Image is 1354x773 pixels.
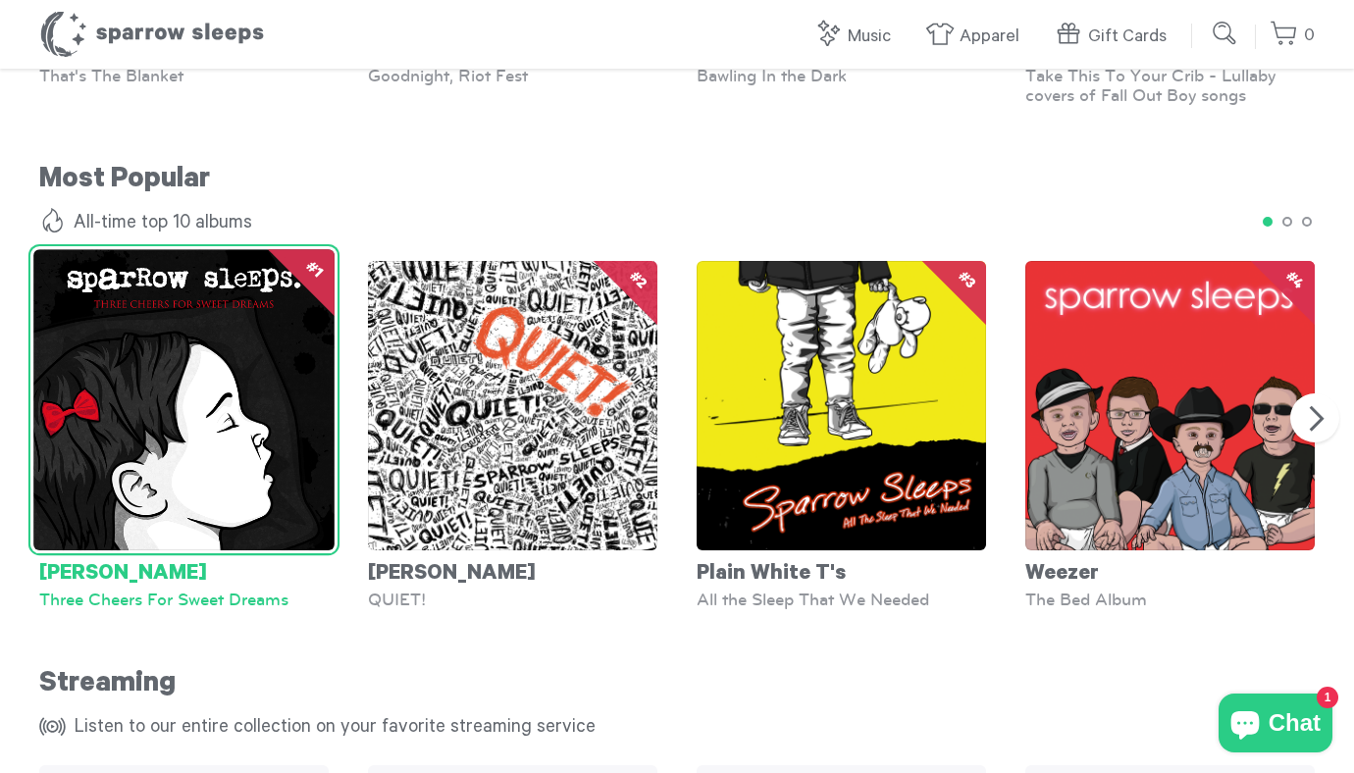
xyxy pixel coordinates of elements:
[39,210,1315,239] h4: All-time top 10 albums
[368,261,657,609] a: [PERSON_NAME] QUIET!
[39,714,1315,744] h4: Listen to our entire collection on your favorite streaming service
[39,10,265,59] h1: Sparrow Sleeps
[1025,550,1315,590] div: Weezer
[697,261,986,609] a: Plain White T's All the Sleep That We Needed
[39,668,1315,704] h2: Streaming
[1206,14,1245,53] input: Submit
[39,164,1315,200] h2: Most Popular
[39,550,329,590] div: [PERSON_NAME]
[1025,261,1315,550] img: SS-The_Bed_Album-Weezer-1600x1600_grande.png
[697,66,986,85] div: Bawling In the Dark
[813,16,901,58] a: Music
[1256,210,1276,230] button: 1 of 3
[368,261,657,550] img: SS-Quiet-Cover-1600x1600_grande.jpg
[39,590,329,609] div: Three Cheers For Sweet Dreams
[368,66,657,85] div: Goodnight, Riot Fest
[1290,393,1339,442] button: Next
[368,550,657,590] div: [PERSON_NAME]
[39,66,329,85] div: That's The Blanket
[697,261,986,550] img: SparrowSleeps-PlainWhiteT_s-AllTheSleepThatWeNeeded-Cover_grande.png
[1295,210,1315,230] button: 3 of 3
[39,261,329,609] a: [PERSON_NAME] Three Cheers For Sweet Dreams
[1025,66,1315,105] div: Take This To Your Crib - Lullaby covers of Fall Out Boy songs
[368,590,657,609] div: QUIET!
[1054,16,1176,58] a: Gift Cards
[1270,15,1315,57] a: 0
[1213,694,1338,757] inbox-online-store-chat: Shopify online store chat
[1025,590,1315,609] div: The Bed Album
[33,249,335,550] img: SS-ThreeCheersForSweetDreams-Cover-1600x1600_grande.png
[697,550,986,590] div: Plain White T's
[925,16,1029,58] a: Apparel
[1025,261,1315,609] a: Weezer The Bed Album
[1276,210,1295,230] button: 2 of 3
[697,590,986,609] div: All the Sleep That We Needed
